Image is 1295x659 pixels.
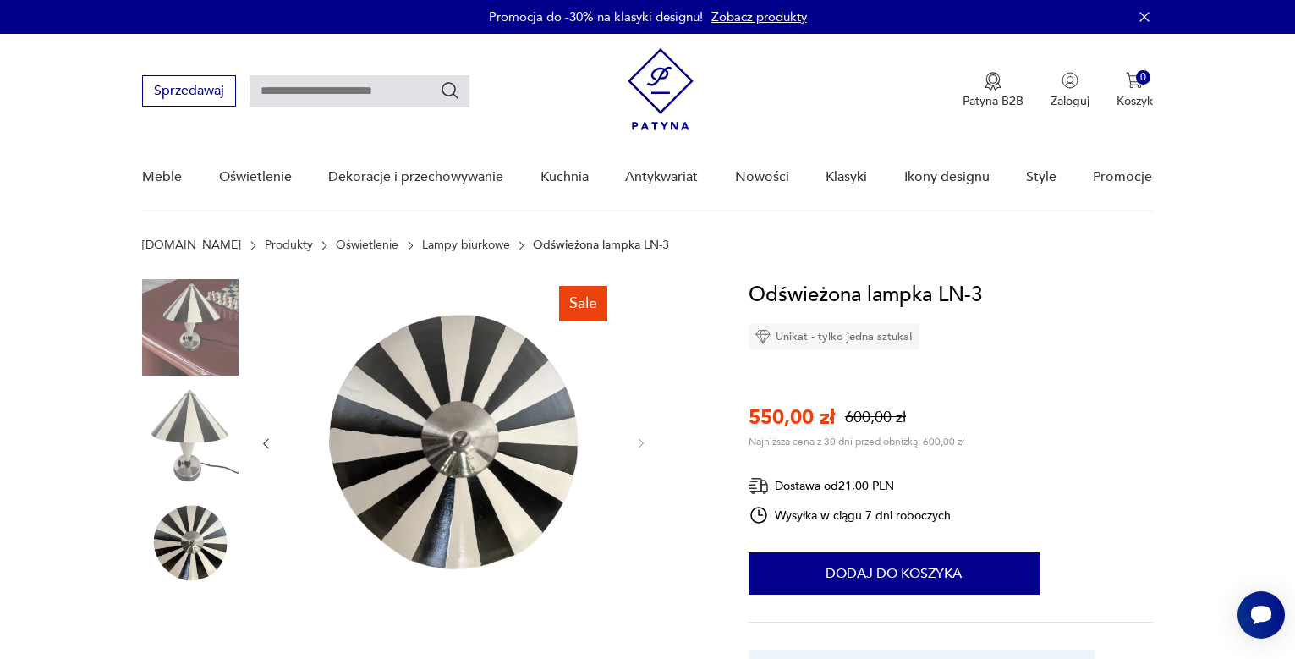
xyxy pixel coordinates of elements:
[749,435,964,448] p: Najniższa cena z 30 dni przed obniżką: 600,00 zł
[533,239,669,252] p: Odświeżona lampka LN-3
[489,8,703,25] p: Promocja do -30% na klasyki designu!
[1093,145,1152,210] a: Promocje
[422,239,510,252] a: Lampy biurkowe
[985,72,1001,91] img: Ikona medalu
[749,475,769,497] img: Ikona dostawy
[711,8,807,25] a: Zobacz produkty
[963,93,1023,109] p: Patyna B2B
[142,279,239,376] img: Zdjęcie produktu Odświeżona lampka LN-3
[749,324,919,349] div: Unikat - tylko jedna sztuka!
[142,495,239,591] img: Zdjęcie produktu Odświeżona lampka LN-3
[1026,145,1056,210] a: Style
[963,72,1023,109] a: Ikona medaluPatyna B2B
[290,279,617,606] img: Zdjęcie produktu Odświeżona lampka LN-3
[1237,591,1285,639] iframe: Smartsupp widget button
[749,279,982,311] h1: Odświeżona lampka LN-3
[142,387,239,484] img: Zdjęcie produktu Odświeżona lampka LN-3
[845,407,906,428] p: 600,00 zł
[826,145,867,210] a: Klasyki
[749,404,835,431] p: 550,00 zł
[265,239,313,252] a: Produkty
[1051,72,1089,109] button: Zaloguj
[735,145,789,210] a: Nowości
[628,48,694,130] img: Patyna - sklep z meblami i dekoracjami vintage
[142,145,182,210] a: Meble
[1051,93,1089,109] p: Zaloguj
[440,80,460,101] button: Szukaj
[336,239,398,252] a: Oświetlenie
[142,239,241,252] a: [DOMAIN_NAME]
[142,86,236,98] a: Sprzedawaj
[1117,72,1153,109] button: 0Koszyk
[749,475,952,497] div: Dostawa od 21,00 PLN
[749,505,952,525] div: Wysyłka w ciągu 7 dni roboczych
[219,145,292,210] a: Oświetlenie
[963,72,1023,109] button: Patyna B2B
[749,552,1040,595] button: Dodaj do koszyka
[1062,72,1078,89] img: Ikonka użytkownika
[904,145,990,210] a: Ikony designu
[540,145,589,210] a: Kuchnia
[1117,93,1153,109] p: Koszyk
[1136,70,1150,85] div: 0
[1126,72,1143,89] img: Ikona koszyka
[559,286,607,321] div: Sale
[328,145,503,210] a: Dekoracje i przechowywanie
[755,329,771,344] img: Ikona diamentu
[625,145,698,210] a: Antykwariat
[142,75,236,107] button: Sprzedawaj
